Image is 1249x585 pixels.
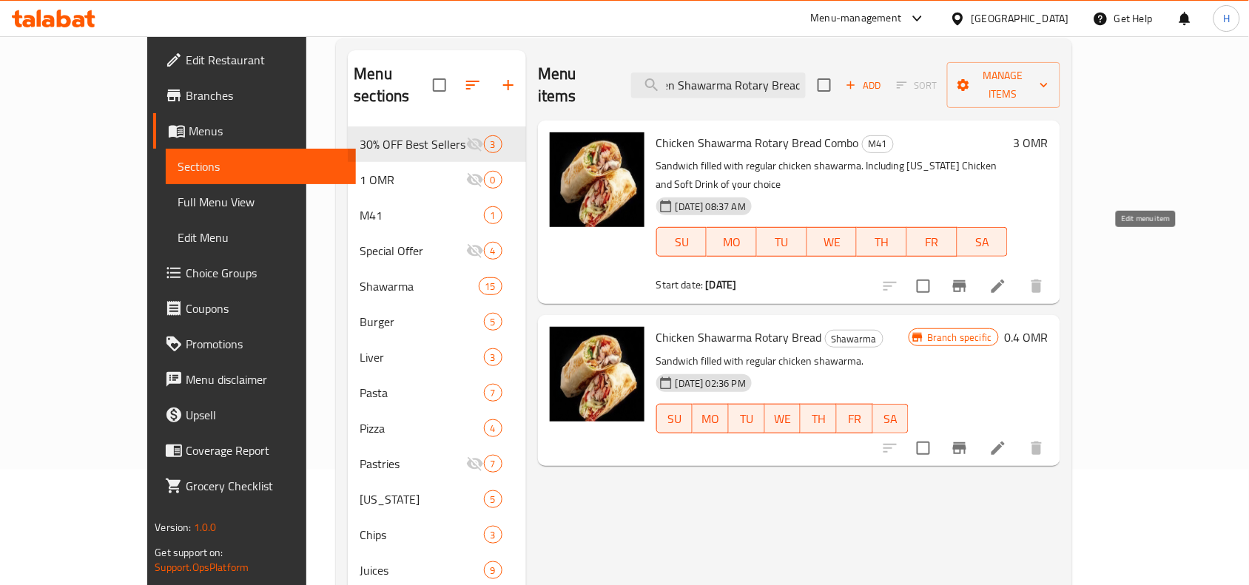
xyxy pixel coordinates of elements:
svg: Inactive section [466,135,484,153]
span: 15 [479,280,502,294]
span: 5 [485,315,502,329]
a: Edit Restaurant [153,42,356,78]
img: Chicken Shawarma Rotary Bread [550,327,644,422]
div: Special Offer4 [348,233,526,268]
span: Select section [809,70,840,101]
span: SU [663,231,701,253]
span: Promotions [186,335,344,353]
span: Edit Menu [178,229,344,246]
span: Manage items [959,67,1048,104]
div: items [484,171,502,189]
span: Branches [186,87,344,104]
span: 30% OFF Best Sellers [360,135,465,153]
button: WE [765,404,801,433]
span: TU [735,408,759,430]
span: Sort sections [455,67,491,103]
div: Liver3 [348,339,526,375]
a: Promotions [153,326,356,362]
h6: 0.4 OMR [1005,327,1048,348]
span: 3 [485,351,502,365]
div: Pastries7 [348,446,526,481]
span: Grocery Checklist [186,477,344,495]
span: SA [879,408,903,430]
span: Pasta [360,384,483,402]
span: Coverage Report [186,442,344,459]
span: Chicken Shawarma Rotary Bread [656,326,822,348]
div: items [484,419,502,437]
a: Branches [153,78,356,113]
span: MO [713,231,751,253]
span: WE [771,408,795,430]
a: Grocery Checklist [153,468,356,504]
span: 1.0.0 [194,518,217,537]
span: 4 [485,244,502,258]
button: Add [840,74,887,97]
a: Sections [166,149,356,184]
a: Upsell [153,397,356,433]
a: Edit Menu [166,220,356,255]
div: Shawarma15 [348,268,526,304]
h2: Menu sections [354,63,433,107]
div: [US_STATE]5 [348,481,526,517]
span: 1 OMR [360,171,465,189]
span: Start date: [656,275,704,294]
button: delete [1019,268,1054,304]
span: [DATE] 02:36 PM [670,376,752,390]
div: items [484,135,502,153]
span: TH [863,231,901,253]
span: SA [963,231,1002,253]
div: items [484,561,502,579]
button: Manage items [947,62,1060,108]
div: items [484,206,502,224]
span: 7 [485,386,502,400]
span: Edit Restaurant [186,51,344,69]
span: [US_STATE] [360,490,483,508]
span: Add [844,77,883,94]
div: items [484,242,502,260]
div: Pasta7 [348,375,526,410]
div: items [484,526,502,544]
span: Juices [360,561,483,579]
span: H [1223,10,1230,27]
b: [DATE] [706,275,737,294]
button: delete [1019,430,1054,466]
div: Shawarma [360,277,478,295]
button: SU [656,404,693,433]
div: [GEOGRAPHIC_DATA] [972,10,1069,27]
a: Support.OpsPlatform [155,558,249,577]
a: Full Menu View [166,184,356,220]
button: SU [656,227,707,257]
div: Shawarma [825,330,883,348]
span: 0 [485,173,502,187]
button: TH [801,404,837,433]
div: Chips3 [348,517,526,552]
button: Branch-specific-item [942,268,977,304]
div: Chips [360,526,483,544]
div: 1 OMR0 [348,162,526,197]
h2: Menu items [538,63,613,107]
div: items [484,348,502,366]
span: Select to update [908,433,939,464]
span: Branch specific [921,331,997,345]
span: Select section first [887,74,947,97]
div: items [484,384,502,402]
span: MO [698,408,723,430]
div: Pizza4 [348,410,526,446]
div: items [484,490,502,508]
span: Pastries [360,455,465,473]
div: Menu-management [811,10,902,27]
span: M41 [863,135,893,152]
span: Menu disclaimer [186,371,344,388]
div: M411 [348,197,526,233]
p: Sandwich filled with regular chicken shawarma. [656,352,909,371]
div: 30% OFF Best Sellers3 [348,126,526,162]
span: FR [843,408,867,430]
span: Menus [189,122,344,140]
button: TU [729,404,765,433]
span: M41 [360,206,483,224]
span: Special Offer [360,242,465,260]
